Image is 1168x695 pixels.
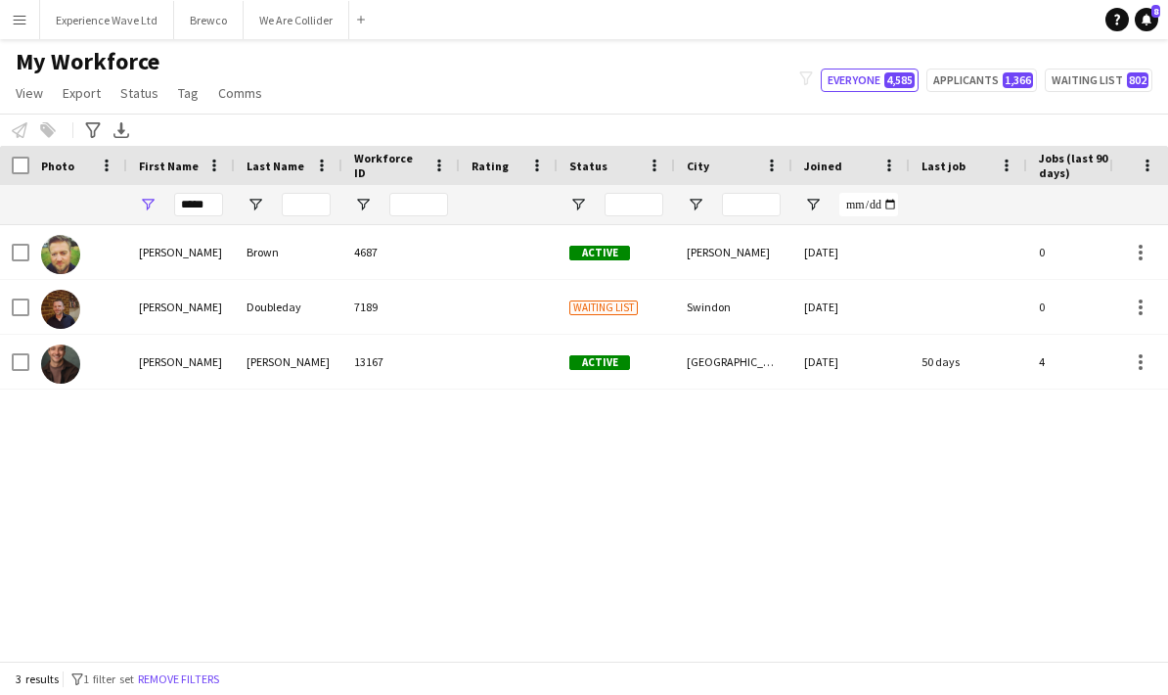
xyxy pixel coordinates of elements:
a: View [8,80,51,106]
div: Doubleday [235,280,342,334]
input: First Name Filter Input [174,193,223,216]
span: Rating [472,159,509,173]
button: Open Filter Menu [804,196,822,213]
a: Status [112,80,166,106]
button: Experience Wave Ltd [40,1,174,39]
span: Last Name [247,159,304,173]
button: Open Filter Menu [247,196,264,213]
button: Open Filter Menu [139,196,157,213]
div: [DATE] [792,280,910,334]
button: Waiting list802 [1045,69,1152,92]
span: 1,366 [1003,72,1033,88]
span: Active [569,355,630,370]
span: Comms [218,84,262,102]
span: 1 filter set [83,672,134,686]
img: Colin Brown [41,235,80,274]
input: Last Name Filter Input [282,193,331,216]
input: City Filter Input [722,193,781,216]
span: Jobs (last 90 days) [1039,151,1119,180]
span: Export [63,84,101,102]
div: Swindon [675,280,792,334]
div: 13167 [342,335,460,389]
button: Open Filter Menu [354,196,372,213]
span: City [687,159,709,173]
div: 7189 [342,280,460,334]
button: Open Filter Menu [687,196,704,213]
button: Remove filters [134,669,223,690]
span: Photo [41,159,74,173]
div: [PERSON_NAME] [127,280,235,334]
span: Workforce ID [354,151,425,180]
button: Open Filter Menu [569,196,587,213]
span: View [16,84,43,102]
div: [PERSON_NAME] [675,225,792,279]
span: 4,585 [884,72,915,88]
span: 802 [1127,72,1148,88]
button: Brewco [174,1,244,39]
app-action-btn: Advanced filters [81,118,105,142]
span: 8 [1151,5,1160,18]
div: [DATE] [792,335,910,389]
button: Everyone4,585 [821,69,919,92]
div: [PERSON_NAME] [235,335,342,389]
span: My Workforce [16,47,159,76]
div: 50 days [910,335,1027,389]
span: Joined [804,159,842,173]
input: Status Filter Input [605,193,663,216]
button: We Are Collider [244,1,349,39]
div: [PERSON_NAME] [127,225,235,279]
img: Colin Doubleday [41,290,80,329]
div: 0 [1027,280,1154,334]
a: 8 [1135,8,1158,31]
div: [PERSON_NAME] [127,335,235,389]
button: Applicants1,366 [926,69,1037,92]
div: 0 [1027,225,1154,279]
div: [DATE] [792,225,910,279]
div: 4687 [342,225,460,279]
div: 4 [1027,335,1154,389]
img: Colin Marshall [41,345,80,384]
span: Status [120,84,158,102]
div: Brown [235,225,342,279]
span: Waiting list [569,301,638,315]
a: Export [55,80,109,106]
app-action-btn: Export XLSX [110,118,133,142]
input: Joined Filter Input [839,193,898,216]
span: Status [569,159,607,173]
span: Last job [921,159,966,173]
input: Workforce ID Filter Input [389,193,448,216]
span: First Name [139,159,199,173]
a: Comms [210,80,270,106]
span: Active [569,246,630,260]
span: Tag [178,84,199,102]
a: Tag [170,80,206,106]
div: [GEOGRAPHIC_DATA] [675,335,792,389]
